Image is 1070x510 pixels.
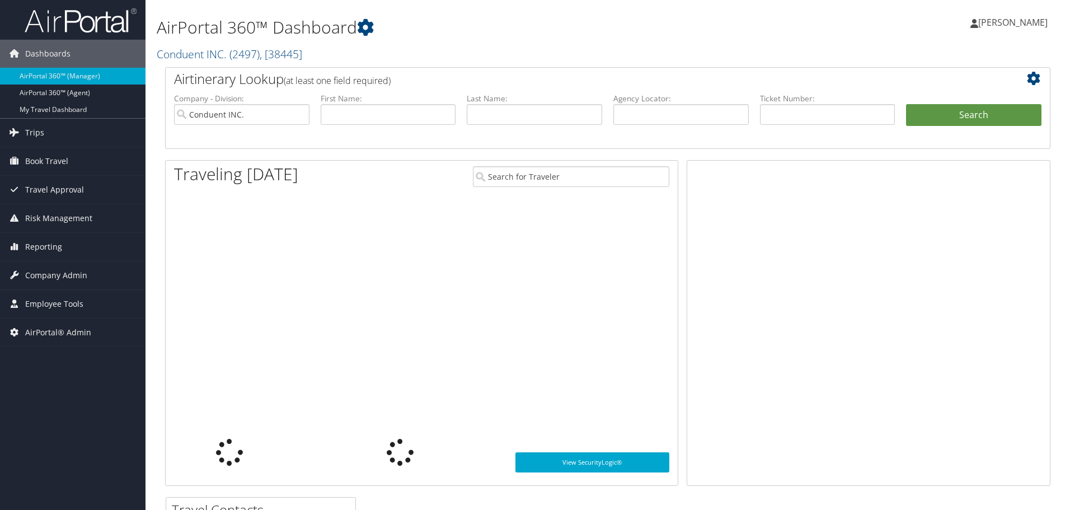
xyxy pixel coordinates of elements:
span: Dashboards [25,40,71,68]
span: (at least one field required) [284,74,391,87]
label: First Name: [321,93,456,104]
input: Search for Traveler [473,166,669,187]
span: Risk Management [25,204,92,232]
span: Employee Tools [25,290,83,318]
button: Search [906,104,1041,127]
label: Last Name: [467,93,602,104]
img: airportal-logo.png [25,7,137,34]
span: , [ 38445 ] [260,46,302,62]
a: View SecurityLogic® [515,452,669,472]
label: Agency Locator: [613,93,749,104]
a: Conduent INC. [157,46,302,62]
label: Company - Division: [174,93,309,104]
span: [PERSON_NAME] [978,16,1048,29]
label: Ticket Number: [760,93,895,104]
span: Company Admin [25,261,87,289]
h1: AirPortal 360™ Dashboard [157,16,758,39]
span: Trips [25,119,44,147]
span: Book Travel [25,147,68,175]
h2: Airtinerary Lookup [174,69,968,88]
span: ( 2497 ) [229,46,260,62]
span: Reporting [25,233,62,261]
span: AirPortal® Admin [25,319,91,347]
a: [PERSON_NAME] [970,6,1059,39]
span: Travel Approval [25,176,84,204]
h1: Traveling [DATE] [174,162,298,186]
